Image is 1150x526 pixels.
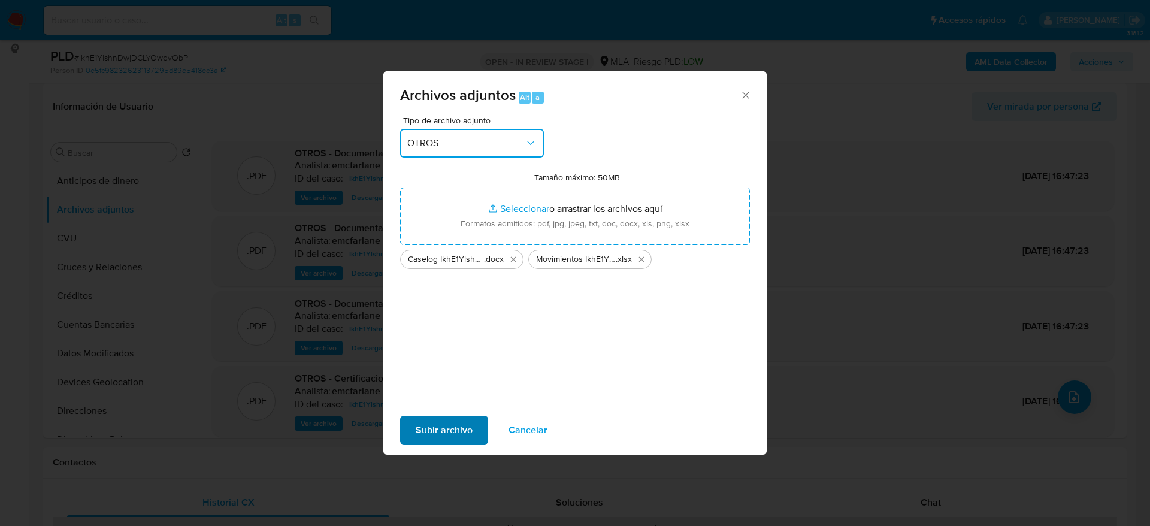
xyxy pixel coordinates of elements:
[506,252,520,267] button: Eliminar Caselog IkhE1YlshnDwjDCLYOwdvObP.docx
[403,116,547,125] span: Tipo de archivo adjunto
[616,253,632,265] span: .xlsx
[408,253,484,265] span: Caselog IkhE1YlshnDwjDCLYOwdvObP
[493,416,563,445] button: Cancelar
[520,92,529,103] span: Alt
[416,417,473,443] span: Subir archivo
[400,129,544,158] button: OTROS
[400,84,516,105] span: Archivos adjuntos
[536,253,616,265] span: Movimientos IkhE1YlshnDwjDCLYOwdvObP
[534,172,620,183] label: Tamaño máximo: 50MB
[509,417,547,443] span: Cancelar
[484,253,504,265] span: .docx
[634,252,649,267] button: Eliminar Movimientos IkhE1YlshnDwjDCLYOwdvObP.xlsx
[400,416,488,445] button: Subir archivo
[740,89,750,100] button: Cerrar
[400,245,750,269] ul: Archivos seleccionados
[535,92,540,103] span: a
[407,137,525,149] span: OTROS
